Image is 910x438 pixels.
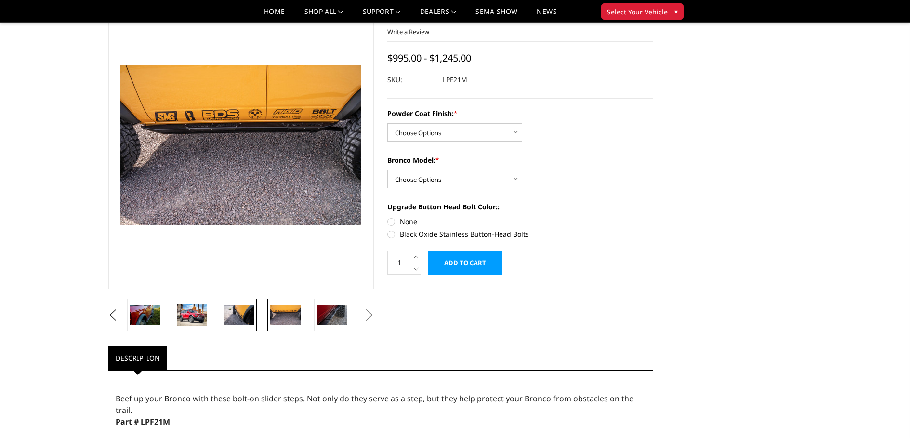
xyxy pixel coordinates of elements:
[387,229,653,239] label: Black Oxide Stainless Button-Head Bolts
[108,346,167,370] a: Description
[387,52,471,64] span: $995.00 - $1,245.00
[387,202,653,212] label: Upgrade Button Head Bolt Color::
[420,8,457,22] a: Dealers
[317,305,347,325] img: Bronco 4-Door Sliders (pair)
[387,71,435,89] dt: SKU:
[304,8,343,22] a: shop all
[443,71,467,89] dd: LPF21M
[387,217,653,227] label: None
[537,8,556,22] a: News
[224,305,254,325] img: Bronco 4-Door Sliders (pair)
[387,108,653,118] label: Powder Coat Finish:
[601,3,684,20] button: Select Your Vehicle
[108,0,374,289] a: Bronco 4-Door Sliders (pair)
[387,155,653,165] label: Bronco Model:
[130,305,160,325] img: Bronco 4-Door Sliders (pair)
[475,8,517,22] a: SEMA Show
[387,27,429,36] a: Write a Review
[106,308,120,322] button: Previous
[862,392,910,438] iframe: Chat Widget
[362,308,376,322] button: Next
[428,251,502,275] input: Add to Cart
[177,304,207,326] img: Bronco 4-Door Sliders (pair)
[264,8,285,22] a: Home
[674,6,678,16] span: ▾
[270,305,301,325] img: Bronco 4-Door Sliders (pair)
[116,393,633,415] span: Beef up your Bronco with these bolt-on slider steps. Not only do they serve as a step, but they h...
[607,7,668,17] span: Select Your Vehicle
[363,8,401,22] a: Support
[116,416,170,427] span: Part # LPF21M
